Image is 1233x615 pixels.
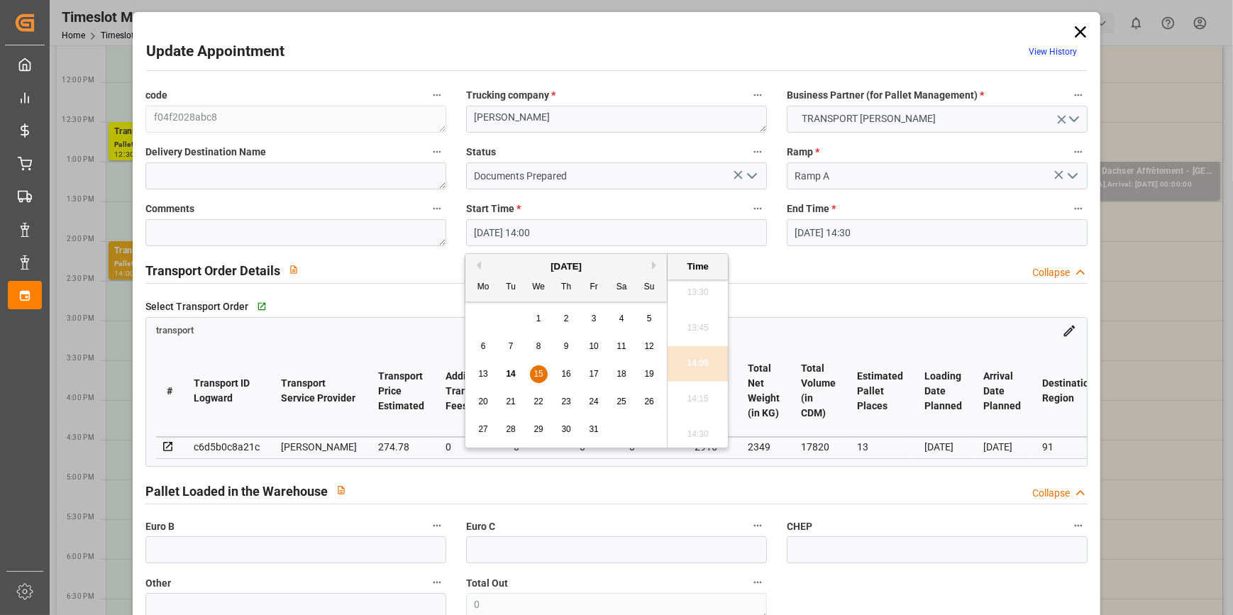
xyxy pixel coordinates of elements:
[156,324,194,336] a: transport
[585,365,603,383] div: Choose Friday, October 17th, 2025
[613,365,631,383] div: Choose Saturday, October 18th, 2025
[533,369,543,379] span: 15
[641,279,658,297] div: Su
[530,393,548,411] div: Choose Wednesday, October 22nd, 2025
[589,341,598,351] span: 10
[428,143,446,161] button: Delivery Destination Name
[558,421,575,438] div: Choose Thursday, October 30th, 2025
[1032,345,1105,437] th: Destination Region
[146,40,284,63] h2: Update Appointment
[502,421,520,438] div: Choose Tuesday, October 28th, 2025
[748,86,767,104] button: Trucking company *
[475,365,492,383] div: Choose Monday, October 13th, 2025
[281,438,357,455] div: [PERSON_NAME]
[616,341,626,351] span: 11
[589,369,598,379] span: 17
[1029,47,1077,57] a: View History
[790,345,846,437] th: Total Volume (in CDM)
[506,397,515,406] span: 21
[748,438,780,455] div: 2349
[613,279,631,297] div: Sa
[428,516,446,535] button: Euro B
[466,201,521,216] span: Start Time
[585,310,603,328] div: Choose Friday, October 3rd, 2025
[506,369,515,379] span: 14
[530,279,548,297] div: We
[1069,86,1088,104] button: Business Partner (for Pallet Management) *
[613,393,631,411] div: Choose Saturday, October 25th, 2025
[1069,516,1088,535] button: CHEP
[145,576,171,591] span: Other
[592,314,597,323] span: 3
[737,345,790,437] th: Total Net Weight (in KG)
[478,397,487,406] span: 20
[502,365,520,383] div: Choose Tuesday, October 14th, 2025
[787,219,1088,246] input: DD-MM-YYYY HH:MM
[787,88,984,103] span: Business Partner (for Pallet Management)
[145,201,194,216] span: Comments
[647,314,652,323] span: 5
[748,143,767,161] button: Status
[145,145,266,160] span: Delivery Destination Name
[530,365,548,383] div: Choose Wednesday, October 15th, 2025
[435,345,503,437] th: Additional Transport Fees
[145,261,280,280] h2: Transport Order Details
[475,338,492,355] div: Choose Monday, October 6th, 2025
[973,345,1032,437] th: Arrival Date Planned
[585,421,603,438] div: Choose Friday, October 31st, 2025
[530,421,548,438] div: Choose Wednesday, October 29th, 2025
[156,326,194,336] span: transport
[145,106,446,133] textarea: f04f2028abc8
[561,424,570,434] span: 30
[466,162,767,189] input: Type to search/select
[533,424,543,434] span: 29
[1061,165,1082,187] button: open menu
[145,519,175,534] span: Euro B
[1042,438,1095,455] div: 91
[465,260,667,274] div: [DATE]
[613,310,631,328] div: Choose Saturday, October 4th, 2025
[466,145,496,160] span: Status
[478,369,487,379] span: 13
[428,86,446,104] button: code
[585,338,603,355] div: Choose Friday, October 10th, 2025
[671,260,724,274] div: Time
[558,365,575,383] div: Choose Thursday, October 16th, 2025
[564,341,569,351] span: 9
[466,519,495,534] span: Euro C
[558,338,575,355] div: Choose Thursday, October 9th, 2025
[558,310,575,328] div: Choose Thursday, October 2nd, 2025
[585,393,603,411] div: Choose Friday, October 24th, 2025
[561,369,570,379] span: 16
[145,88,167,103] span: code
[787,519,812,534] span: CHEP
[787,145,819,160] span: Ramp
[801,438,836,455] div: 17820
[1032,265,1070,280] div: Collapse
[367,345,435,437] th: Transport Price Estimated
[846,345,914,437] th: Estimated Pallet Places
[536,314,541,323] span: 1
[530,338,548,355] div: Choose Wednesday, October 8th, 2025
[857,438,903,455] div: 13
[644,397,653,406] span: 26
[506,424,515,434] span: 28
[748,199,767,218] button: Start Time *
[145,299,248,314] span: Select Transport Order
[795,111,943,126] span: TRANSPORT [PERSON_NAME]
[502,279,520,297] div: Tu
[502,393,520,411] div: Choose Tuesday, October 21st, 2025
[914,345,973,437] th: Loading Date Planned
[652,261,660,270] button: Next Month
[787,162,1088,189] input: Type to search/select
[589,424,598,434] span: 31
[328,477,355,504] button: View description
[644,341,653,351] span: 12
[641,365,658,383] div: Choose Sunday, October 19th, 2025
[466,106,767,133] textarea: [PERSON_NAME]
[428,573,446,592] button: Other
[1069,199,1088,218] button: End Time *
[787,201,836,216] span: End Time
[924,438,962,455] div: [DATE]
[280,256,307,283] button: View description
